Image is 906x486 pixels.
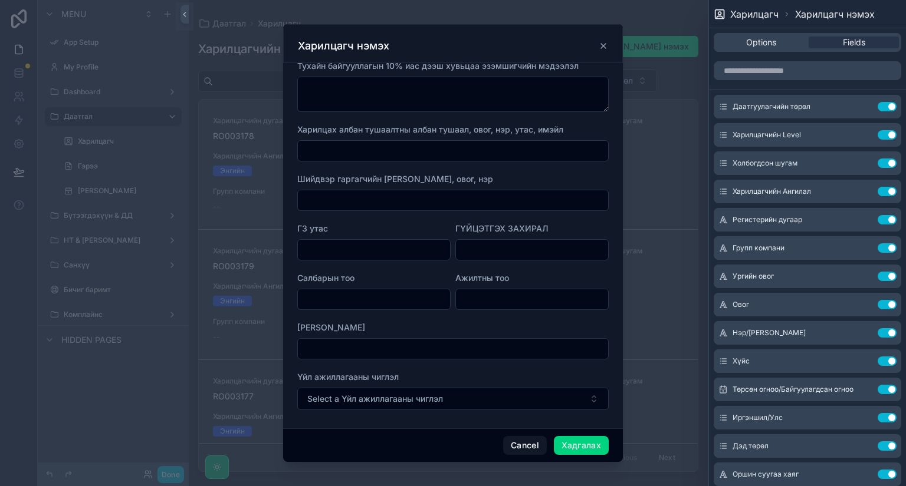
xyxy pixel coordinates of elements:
span: Даатгуулагчийн төрөл [733,102,810,111]
button: Select Button [297,388,609,410]
span: Оршин суугаа хаяг [733,470,799,479]
span: Төрсөн огноо/Байгуулагдсан огноо [733,385,854,394]
span: Хүйс [733,356,750,366]
span: Select a Үйл ажиллагааны чиглэл [307,393,443,405]
span: Харилцагчийн Level [733,130,801,140]
span: Салбарын тоо [297,273,354,283]
h3: Харилцагч нэмэх [298,39,389,53]
span: Овог [733,300,749,309]
span: Шийдвэр гаргагчийн [PERSON_NAME], овог, нэр [297,174,493,184]
span: Харилцагчийн Ангилал [733,187,811,196]
span: Дэд төрөл [733,441,769,451]
span: Нэр/[PERSON_NAME] [733,328,806,338]
span: Харилцагч [730,7,779,21]
button: Cancel [503,436,547,455]
span: Options [746,37,776,48]
span: ГЗ утас [297,223,328,233]
span: Холбогдсон шугам [733,158,797,168]
span: Fields [843,37,865,48]
span: Иргэншил/Улс [733,413,783,422]
span: Ургийн овог [733,272,774,281]
span: Ажилтны тоо [455,273,509,283]
span: ГҮЙЦЭТГЭХ ЗАХИРАЛ [455,223,548,233]
span: Харилцах албан тушаалтны албан тушаал, овог, нэр, утас, имэйл [297,124,563,134]
span: Регистерийн дугаар [733,215,802,224]
span: Харилцагч нэмэх [795,7,875,21]
span: [PERSON_NAME] [297,322,365,332]
span: Үйл ажиллагааны чиглэл [297,372,399,382]
span: Групп компани [733,243,784,253]
span: Тухайн байгууллагын 10% иас дээш хувьцаа эзэмшигчийн мэдээлэл [297,61,579,71]
button: Хадгалах [554,436,609,455]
